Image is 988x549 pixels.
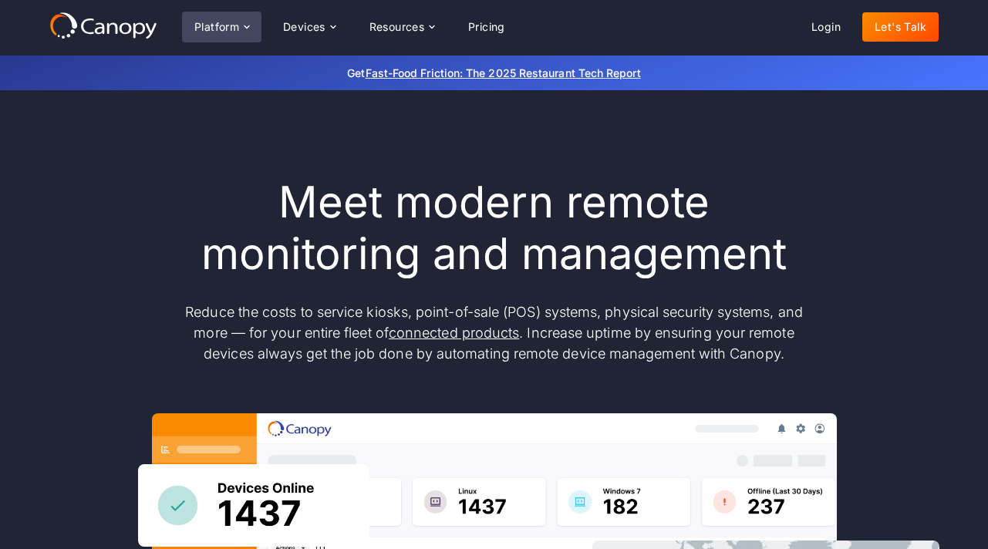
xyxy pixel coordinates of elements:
a: Let's Talk [862,12,939,42]
a: Login [799,12,853,42]
p: Get [116,65,872,81]
h1: Meet modern remote monitoring and management [170,177,818,280]
div: Resources [357,12,447,42]
div: Platform [182,12,261,42]
div: Devices [283,22,325,32]
div: Devices [271,12,348,42]
img: Canopy sees how many devices are online [138,464,369,547]
a: Fast-Food Friction: The 2025 Restaurant Tech Report [366,66,641,79]
a: Pricing [456,12,518,42]
a: connected products [389,325,519,341]
p: Reduce the costs to service kiosks, point-of-sale (POS) systems, physical security systems, and m... [170,301,818,364]
div: Platform [194,22,239,32]
div: Resources [369,22,425,32]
